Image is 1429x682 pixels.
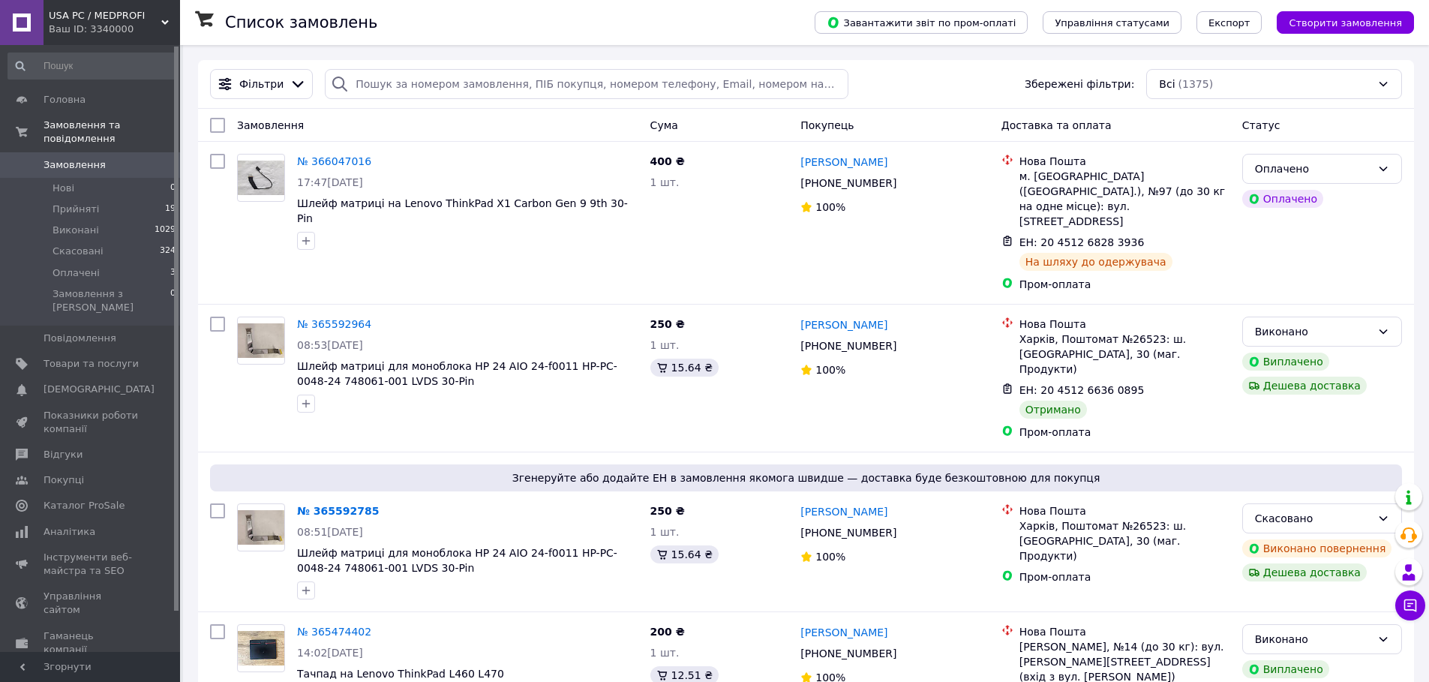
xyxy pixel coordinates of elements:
[1255,161,1371,177] div: Оплачено
[44,590,139,617] span: Управління сайтом
[216,470,1396,485] span: Згенеруйте або додайте ЕН в замовлення якомога швидше — доставка буде безкоштовною для покупця
[297,668,504,680] a: Тачпад на Lenovo ThinkPad L460 L470
[225,14,377,32] h1: Список замовлень
[1019,425,1230,440] div: Пром-оплата
[8,53,177,80] input: Пошук
[650,155,685,167] span: 400 ₴
[44,332,116,345] span: Повідомлення
[1196,11,1262,34] button: Експорт
[297,176,363,188] span: 17:47[DATE]
[44,158,106,172] span: Замовлення
[1395,590,1425,620] button: Чат з покупцем
[238,631,284,666] img: Фото товару
[237,624,285,672] a: Фото товару
[1242,539,1392,557] div: Виконано повернення
[1043,11,1181,34] button: Управління статусами
[650,545,719,563] div: 15.64 ₴
[1255,631,1371,647] div: Виконано
[44,525,95,539] span: Аналітика
[815,551,845,563] span: 100%
[1019,332,1230,377] div: Харків, Поштомат №26523: ш. [GEOGRAPHIC_DATA], 30 (маг. Продукти)
[1242,353,1329,371] div: Виплачено
[1159,77,1175,92] span: Всі
[237,317,285,365] a: Фото товару
[1019,518,1230,563] div: Харків, Поштомат №26523: ш. [GEOGRAPHIC_DATA], 30 (маг. Продукти)
[44,93,86,107] span: Головна
[1019,401,1087,419] div: Отримано
[1019,503,1230,518] div: Нова Пошта
[237,503,285,551] a: Фото товару
[815,201,845,213] span: 100%
[44,383,155,396] span: [DEMOGRAPHIC_DATA]
[297,526,363,538] span: 08:51[DATE]
[1001,119,1112,131] span: Доставка та оплата
[1019,384,1145,396] span: ЕН: 20 4512 6636 0895
[53,182,74,195] span: Нові
[1019,317,1230,332] div: Нова Пошта
[1277,11,1414,34] button: Створити замовлення
[297,339,363,351] span: 08:53[DATE]
[160,245,176,258] span: 324
[44,448,83,461] span: Відгуки
[650,505,685,517] span: 250 ₴
[53,203,99,216] span: Прийняті
[800,317,887,332] a: [PERSON_NAME]
[650,626,685,638] span: 200 ₴
[1019,154,1230,169] div: Нова Пошта
[1019,624,1230,639] div: Нова Пошта
[650,339,680,351] span: 1 шт.
[238,510,284,545] img: Фото товару
[53,287,170,314] span: Замовлення з [PERSON_NAME]
[1262,16,1414,28] a: Створити замовлення
[1178,78,1214,90] span: (1375)
[44,629,139,656] span: Гаманець компанії
[1255,323,1371,340] div: Виконано
[800,119,854,131] span: Покупець
[650,526,680,538] span: 1 шт.
[165,203,176,216] span: 19
[238,323,284,359] img: Фото товару
[1019,277,1230,292] div: Пром-оплата
[297,318,371,330] a: № 365592964
[1208,17,1250,29] span: Експорт
[325,69,848,99] input: Пошук за номером замовлення, ПІБ покупця, номером телефону, Email, номером накладної
[44,473,84,487] span: Покупці
[650,119,678,131] span: Cума
[1025,77,1134,92] span: Збережені фільтри:
[800,625,887,640] a: [PERSON_NAME]
[800,527,896,539] span: [PHONE_NUMBER]
[1242,377,1367,395] div: Дешева доставка
[44,119,180,146] span: Замовлення та повідомлення
[650,318,685,330] span: 250 ₴
[239,77,284,92] span: Фільтри
[297,626,371,638] a: № 365474402
[297,505,379,517] a: № 365592785
[237,119,304,131] span: Замовлення
[170,182,176,195] span: 0
[800,647,896,659] span: [PHONE_NUMBER]
[1019,569,1230,584] div: Пром-оплата
[53,266,100,280] span: Оплачені
[815,11,1028,34] button: Завантажити звіт по пром-оплаті
[1019,253,1172,271] div: На шляху до одержувача
[297,360,617,387] span: Шлейф матриці для моноблока HP 24 AIO 24-f0011 HP-PC-0048-24 748061-001 LVDS 30-Pin
[1019,169,1230,229] div: м. [GEOGRAPHIC_DATA] ([GEOGRAPHIC_DATA].), №97 (до 30 кг на одне місце): вул. [STREET_ADDRESS]
[237,154,285,202] a: Фото товару
[297,197,628,224] span: Шлейф матриці на Lenovo ThinkPad X1 Carbon Gen 9 9th 30-Pin
[297,155,371,167] a: № 366047016
[800,504,887,519] a: [PERSON_NAME]
[800,177,896,189] span: [PHONE_NUMBER]
[49,9,161,23] span: USA PC / MEDPROFI
[827,16,1016,29] span: Завантажити звіт по пром-оплаті
[297,547,617,574] a: Шлейф матриці для моноблока HP 24 AIO 24-f0011 HP-PC-0048-24 748061-001 LVDS 30-Pin
[44,409,139,436] span: Показники роботи компанії
[238,161,284,196] img: Фото товару
[650,359,719,377] div: 15.64 ₴
[800,155,887,170] a: [PERSON_NAME]
[53,245,104,258] span: Скасовані
[1055,17,1169,29] span: Управління статусами
[815,364,845,376] span: 100%
[170,266,176,280] span: 3
[1242,119,1280,131] span: Статус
